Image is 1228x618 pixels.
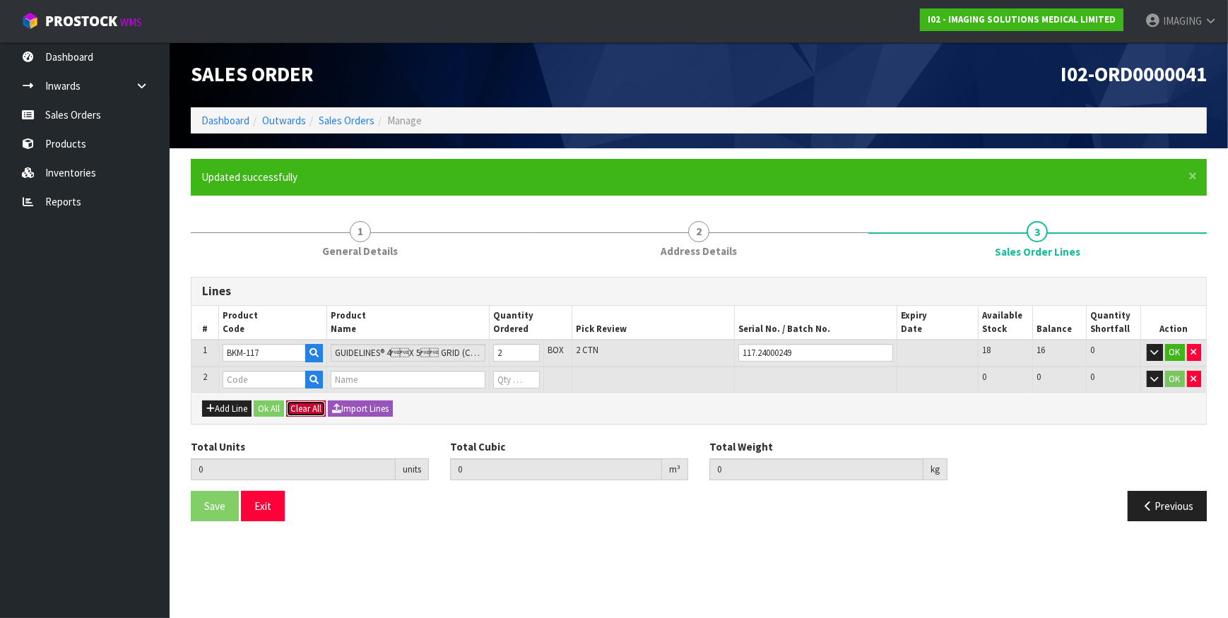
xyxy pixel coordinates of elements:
span: Manage [387,114,422,127]
span: General Details [322,244,398,259]
button: OK [1165,344,1185,361]
button: Add Line [202,400,252,417]
input: Total Cubic [450,458,662,480]
th: Quantity Ordered [490,306,572,340]
img: cube-alt.png [21,12,39,30]
span: 2 CTN [576,344,598,356]
span: × [1188,166,1197,186]
span: 0 [1090,371,1094,383]
button: OK [1165,371,1185,388]
th: # [191,306,218,340]
th: Product Name [327,306,490,340]
label: Total Weight [709,439,773,454]
th: Serial No. / Batch No. [735,306,897,340]
h3: Lines [202,285,1195,298]
span: Sales Order Lines [191,266,1207,532]
span: 1 [350,221,371,242]
span: 0 [1037,371,1041,383]
span: Save [204,499,225,513]
button: Import Lines [328,400,393,417]
button: Save [191,491,239,521]
input: Name [331,344,485,362]
button: Exit [241,491,285,521]
th: Quantity Shortfall [1087,306,1141,340]
input: Code [223,371,306,388]
span: Sales Order [191,61,313,87]
label: Total Units [191,439,245,454]
span: 0 [1090,344,1094,356]
input: Total Weight [709,458,923,480]
th: Pick Review [572,306,734,340]
span: Updated successfully [201,170,297,184]
span: 3 [1027,221,1048,242]
span: IMAGING [1163,14,1202,28]
input: Qty Ordered [493,371,540,388]
div: units [396,458,429,481]
input: Total Units [191,458,396,480]
span: 18 [982,344,991,356]
th: Expiry Date [897,306,979,340]
button: Clear All [286,400,326,417]
span: BOX [548,344,564,356]
th: Product Code [218,306,326,340]
a: Dashboard [201,114,249,127]
button: Previous [1128,491,1207,521]
div: m³ [662,458,688,481]
input: Name [331,371,485,388]
span: I02-ORD0000041 [1061,61,1207,87]
span: Sales Order Lines [995,244,1080,259]
label: Total Cubic [450,439,505,454]
th: Action [1141,306,1206,340]
th: Available Stock [979,306,1033,340]
a: Sales Orders [319,114,374,127]
input: Code [223,344,306,362]
strong: I02 - IMAGING SOLUTIONS MEDICAL LIMITED [928,13,1116,25]
span: ProStock [45,12,117,30]
th: Balance [1032,306,1087,340]
input: Qty Ordered [493,344,540,362]
span: 1 [203,344,207,356]
span: Address Details [661,244,737,259]
a: Outwards [262,114,306,127]
span: 16 [1037,344,1045,356]
div: kg [923,458,947,481]
span: 0 [982,371,986,383]
input: Batch Number [738,344,893,362]
span: 2 [688,221,709,242]
span: 2 [203,371,207,383]
button: Ok All [254,400,284,417]
small: WMS [120,16,142,29]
